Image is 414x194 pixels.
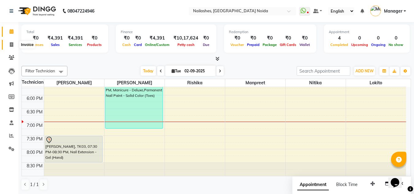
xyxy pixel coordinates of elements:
div: 6:30 PM [25,109,44,115]
span: [PERSON_NAME] [104,79,165,87]
span: Appointment [297,179,329,190]
span: rishika [165,79,225,87]
div: 0 [350,35,370,42]
div: 8:30 PM [25,163,44,169]
div: ₹0 [261,35,278,42]
span: Due [201,43,211,47]
span: Package [261,43,278,47]
b: 08047224946 [67,2,94,20]
div: Finance [121,29,211,35]
div: ₹0 [121,35,132,42]
span: Tue [170,69,183,73]
div: ₹0 [26,35,45,42]
div: ₹10,17,624 [171,35,201,42]
div: 7:30 PM [25,136,44,142]
div: 0 [387,35,405,42]
span: Prepaid [245,43,261,47]
span: [PERSON_NAME] [44,79,104,87]
div: 0 [370,35,387,42]
div: ₹4,391 [65,35,85,42]
img: Manager [370,6,381,16]
div: ₹4,391 [143,35,171,42]
div: 7:00 PM [25,122,44,129]
span: Manager [384,8,402,14]
div: [PERSON_NAME], TK03, 07:30 PM-08:30 PM, Nail Extension - Gel (Hand) [45,136,102,162]
div: Sneha, TK02, 05:15 PM-07:15 PM, Manicure - Deluxe,Permanent Nail Paint - Solid Color (Toes) [105,75,163,128]
span: Card [132,43,143,47]
div: Redemption [229,29,311,35]
div: Invoice [19,41,35,48]
span: Gift Cards [278,43,298,47]
div: ₹0 [298,35,311,42]
span: Today [141,66,156,76]
div: Technician [22,79,44,86]
span: Lokito [346,79,406,87]
div: ₹0 [278,35,298,42]
span: No show [387,43,405,47]
span: Ongoing [370,43,387,47]
span: Sales [49,43,61,47]
span: Block Time [336,182,358,187]
span: Voucher [229,43,245,47]
div: 8:00 PM [25,149,44,156]
div: ₹0 [245,35,261,42]
span: ADD NEW [355,69,374,73]
span: Completed [329,43,350,47]
img: logo [16,2,58,20]
span: Wallet [298,43,311,47]
iframe: chat widget [388,169,408,188]
div: ₹4,391 [45,35,65,42]
span: Filter Technician [25,68,55,73]
div: ₹0 [201,35,211,42]
div: ₹0 [85,35,103,42]
div: 6:00 PM [25,95,44,102]
div: Total [26,29,103,35]
span: Upcoming [350,43,370,47]
button: ADD NEW [354,67,375,75]
div: ₹0 [132,35,143,42]
span: Products [85,43,103,47]
span: Manpreet [225,79,285,87]
div: ₹0 [229,35,245,42]
span: Cash [121,43,132,47]
input: 2025-09-02 [183,67,213,76]
input: Search Appointment [297,66,350,76]
span: Petty cash [176,43,196,47]
span: Nitika [286,79,346,87]
div: Appointment [329,29,405,35]
div: 4 [329,35,350,42]
span: 1 / 1 [30,181,39,188]
span: Online/Custom [143,43,171,47]
span: Services [67,43,84,47]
